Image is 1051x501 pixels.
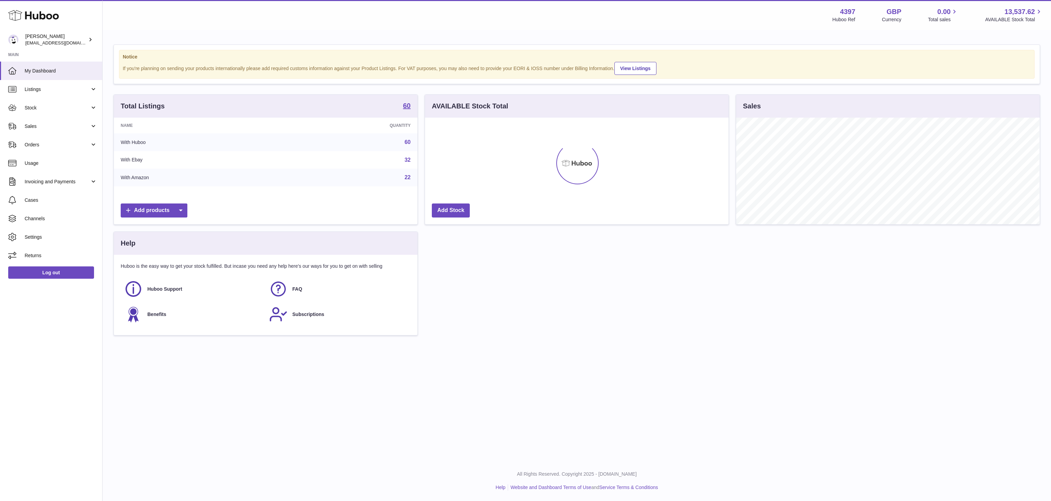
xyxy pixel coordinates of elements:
[269,280,407,298] a: FAQ
[123,54,1031,60] strong: Notice
[114,133,280,151] td: With Huboo
[25,68,97,74] span: My Dashboard
[510,485,591,490] a: Website and Dashboard Terms of Use
[8,35,18,45] img: drumnnbass@gmail.com
[508,484,658,491] li: and
[121,203,187,217] a: Add products
[840,7,855,16] strong: 4397
[404,139,411,145] a: 60
[882,16,902,23] div: Currency
[25,160,97,167] span: Usage
[25,252,97,259] span: Returns
[403,102,411,110] a: 60
[147,286,182,292] span: Huboo Support
[114,169,280,186] td: With Amazon
[25,86,90,93] span: Listings
[25,234,97,240] span: Settings
[147,311,166,318] span: Benefits
[432,203,470,217] a: Add Stock
[114,151,280,169] td: With Ebay
[985,16,1043,23] span: AVAILABLE Stock Total
[432,102,508,111] h3: AVAILABLE Stock Total
[1005,7,1035,16] span: 13,537.62
[25,179,90,185] span: Invoicing and Payments
[833,16,855,23] div: Huboo Ref
[280,118,417,133] th: Quantity
[124,305,262,324] a: Benefits
[496,485,506,490] a: Help
[25,105,90,111] span: Stock
[121,263,411,269] p: Huboo is the easy way to get your stock fulfilled. But incase you need any help here's our ways f...
[404,157,411,163] a: 32
[25,197,97,203] span: Cases
[25,142,90,148] span: Orders
[25,123,90,130] span: Sales
[25,215,97,222] span: Channels
[25,33,87,46] div: [PERSON_NAME]
[108,471,1046,477] p: All Rights Reserved. Copyright 2025 - [DOMAIN_NAME]
[8,266,94,279] a: Log out
[269,305,407,324] a: Subscriptions
[614,62,656,75] a: View Listings
[937,7,951,16] span: 0.00
[292,286,302,292] span: FAQ
[928,16,958,23] span: Total sales
[599,485,658,490] a: Service Terms & Conditions
[123,61,1031,75] div: If you're planning on sending your products internationally please add required customs informati...
[114,118,280,133] th: Name
[928,7,958,23] a: 0.00 Total sales
[403,102,411,109] strong: 60
[404,174,411,180] a: 22
[121,239,135,248] h3: Help
[743,102,761,111] h3: Sales
[124,280,262,298] a: Huboo Support
[887,7,901,16] strong: GBP
[25,40,101,45] span: [EMAIL_ADDRESS][DOMAIN_NAME]
[121,102,165,111] h3: Total Listings
[292,311,324,318] span: Subscriptions
[985,7,1043,23] a: 13,537.62 AVAILABLE Stock Total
